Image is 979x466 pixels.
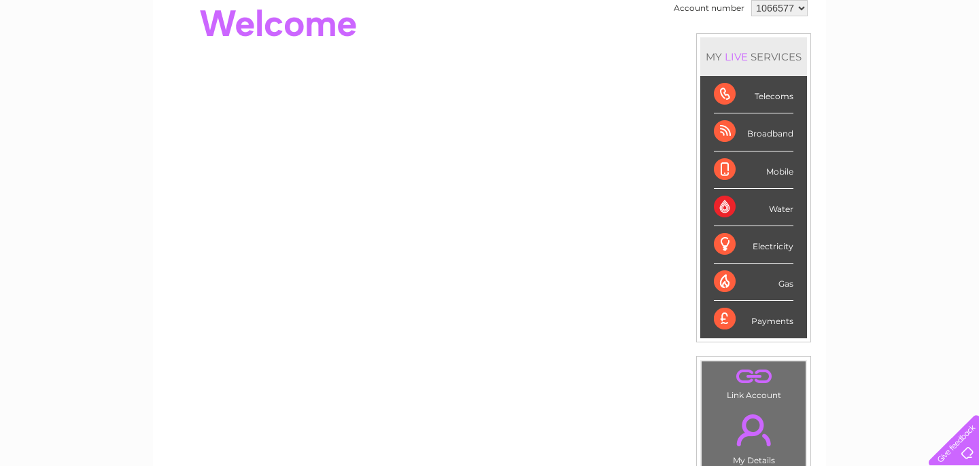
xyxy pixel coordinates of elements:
[34,35,103,77] img: logo.png
[714,226,793,264] div: Electricity
[774,58,804,68] a: Energy
[169,7,812,66] div: Clear Business is a trading name of Verastar Limited (registered in [GEOGRAPHIC_DATA] No. 3667643...
[714,189,793,226] div: Water
[812,58,853,68] a: Telecoms
[701,361,806,404] td: Link Account
[714,76,793,113] div: Telecoms
[705,365,802,389] a: .
[714,151,793,189] div: Mobile
[705,406,802,454] a: .
[889,58,922,68] a: Contact
[740,58,766,68] a: Water
[861,58,880,68] a: Blog
[700,37,807,76] div: MY SERVICES
[714,113,793,151] div: Broadband
[714,264,793,301] div: Gas
[722,50,751,63] div: LIVE
[714,301,793,338] div: Payments
[723,7,817,24] a: 0333 014 3131
[934,58,966,68] a: Log out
